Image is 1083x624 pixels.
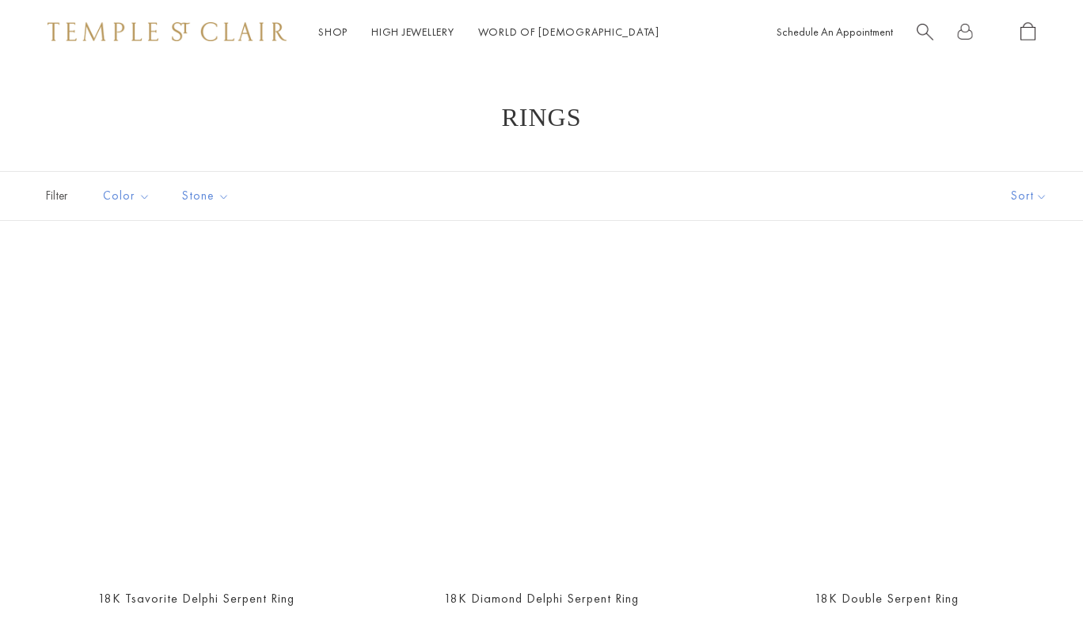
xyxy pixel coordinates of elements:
a: ShopShop [318,25,348,39]
nav: Main navigation [318,22,659,42]
img: Temple St. Clair [47,22,287,41]
a: Search [917,22,933,42]
a: World of [DEMOGRAPHIC_DATA]World of [DEMOGRAPHIC_DATA] [478,25,659,39]
span: Stone [174,186,241,206]
a: 18K Double Serpent Ring [815,590,959,607]
a: R31835-SERPENTR31835-SERPENT [385,261,698,574]
button: Color [91,178,162,214]
span: Color [95,186,162,206]
a: Open Shopping Bag [1020,22,1035,42]
a: R36135-SRPBSTGR36135-SRPBSTG [40,261,353,574]
button: Stone [170,178,241,214]
a: Schedule An Appointment [777,25,893,39]
button: Show sort by [975,172,1083,220]
a: 18K Tsavorite Delphi Serpent Ring [98,590,294,607]
a: 18K Diamond Delphi Serpent Ring [444,590,639,607]
h1: Rings [63,103,1020,131]
a: High JewelleryHigh Jewellery [371,25,454,39]
a: 18K Double Serpent Ring18K Double Serpent Ring [730,261,1043,574]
